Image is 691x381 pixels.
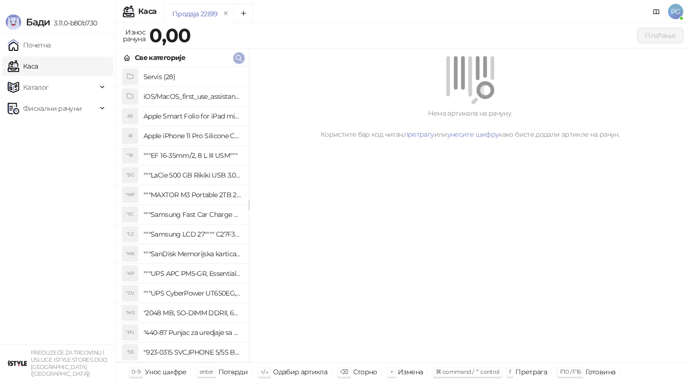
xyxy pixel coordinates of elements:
div: "18 [122,148,138,163]
div: Претрага [515,366,547,378]
div: "AP [122,266,138,281]
img: Logo [6,14,21,30]
div: "CU [122,286,138,301]
div: Готовина [585,366,615,378]
h4: """SanDisk Memorijska kartica 256GB microSDXC sa SD adapterom SDSQXA1-256G-GN6MA - Extreme PLUS, ... [143,246,241,262]
h4: "2048 MB, SO-DIMM DDRII, 667 MHz, Napajanje 1,8 0,1 V, Latencija CL5" [143,305,241,321]
div: Све категорије [135,52,185,63]
span: Бади [26,16,50,28]
h4: "923-0315 SVC,IPHONE 5/5S BATTERY REMOVAL TRAY Držač za iPhone sa kojim se otvara display [143,345,241,360]
div: Измена [398,366,423,378]
div: grid [116,67,249,362]
button: Add tab [234,4,253,23]
div: Каса [138,8,156,15]
button: remove [220,10,232,18]
div: Продаја 22819 [172,9,218,19]
div: "MS [122,305,138,321]
span: ↑/↓ [261,368,268,375]
span: ⌫ [340,368,348,375]
h4: """EF 16-35mm/2, 8 L III USM""" [143,148,241,163]
div: "5G [122,167,138,183]
span: Каталог [23,78,49,97]
h4: iOS/MacOS_first_use_assistance (4) [143,89,241,104]
strong: 0,00 [149,24,191,47]
div: "MK [122,246,138,262]
span: F10 / F16 [560,368,581,375]
div: "PU [122,325,138,340]
div: Сторно [353,366,377,378]
h4: Apple iPhone 11 Pro Silicone Case - Black [143,128,241,143]
h4: "440-87 Punjac za uredjaje sa micro USB portom 4/1, Stand." [143,325,241,340]
h4: """UPS CyberPower UT650EG, 650VA/360W , line-int., s_uko, desktop""" [143,286,241,301]
span: enter [200,368,214,375]
span: ⌘ command / ⌃ control [436,368,500,375]
div: AI [122,128,138,143]
h4: Servis (28) [143,69,241,84]
a: Документација [649,4,664,19]
a: претрагу [404,130,434,139]
div: "S5 [122,345,138,360]
div: Унос шифре [145,366,187,378]
span: 0-9 [131,368,140,375]
div: Одабир артикла [273,366,327,378]
img: 64x64-companyLogo-77b92cf4-9946-4f36-9751-bf7bb5fd2c7d.png [8,354,27,373]
h4: """Samsung Fast Car Charge Adapter, brzi auto punja_, boja crna""" [143,207,241,222]
small: PREDUZEĆE ZA TRGOVINU I USLUGE ISTYLE STORES DOO [GEOGRAPHIC_DATA] ([GEOGRAPHIC_DATA]) [31,349,107,377]
span: PG [668,4,683,19]
span: 3.11.0-b80b730 [50,19,97,27]
div: Износ рачуна [121,26,147,45]
a: Каса [8,57,38,76]
a: Почетна [8,36,51,55]
span: + [390,368,393,375]
a: унесите шифру [447,130,499,139]
div: Нема артикала на рачуну. Користите бар код читач, или како бисте додали артикле на рачун. [261,108,679,140]
span: f [509,368,511,375]
h4: Apple Smart Folio for iPad mini (A17 Pro) - Sage [143,108,241,124]
h4: """LaCie 500 GB Rikiki USB 3.0 / Ultra Compact & Resistant aluminum / USB 3.0 / 2.5""""""" [143,167,241,183]
h4: """Samsung LCD 27"""" C27F390FHUXEN""" [143,226,241,242]
span: Фискални рачуни [23,99,82,118]
button: Плаћање [637,28,683,43]
h4: """MAXTOR M3 Portable 2TB 2.5"""" crni eksterni hard disk HX-M201TCB/GM""" [143,187,241,202]
div: "FC [122,207,138,222]
div: Потврди [218,366,248,378]
div: "L2 [122,226,138,242]
div: AS [122,108,138,124]
h4: """UPS APC PM5-GR, Essential Surge Arrest,5 utic_nica""" [143,266,241,281]
div: "MP [122,187,138,202]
